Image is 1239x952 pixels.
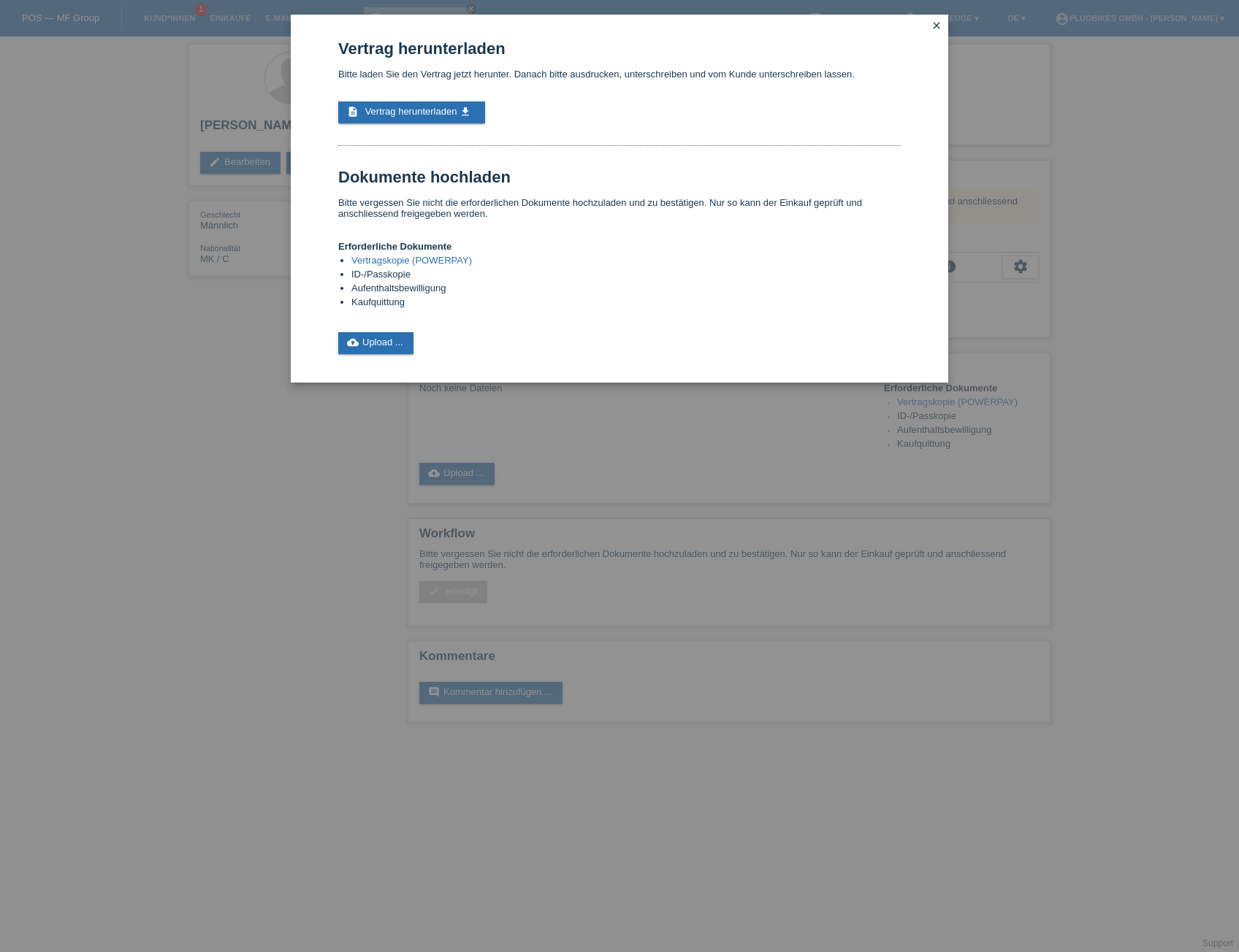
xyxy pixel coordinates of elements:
li: Aufenthaltsbewilligung [351,283,901,296]
i: get_app [460,106,471,118]
li: ID-/Passkopie [351,269,901,283]
a: description Vertrag herunterladen get_app [338,101,485,123]
a: Vertragskopie (POWERPAY) [351,255,472,266]
a: cloud_uploadUpload ... [338,332,413,354]
p: Bitte laden Sie den Vertrag jetzt herunter. Danach bitte ausdrucken, unterschreiben und vom Kunde... [338,69,901,80]
li: Kaufquittung [351,296,901,310]
span: Vertrag herunterladen [365,106,457,117]
p: Bitte vergessen Sie nicht die erforderlichen Dokumente hochzuladen und zu bestätigen. Nur so kann... [338,197,901,219]
h1: Dokumente hochladen [338,168,901,186]
h1: Vertrag herunterladen [338,39,901,58]
i: description [347,106,359,118]
a: close [927,18,946,35]
i: close [931,20,942,31]
h4: Erforderliche Dokumente [338,241,901,252]
i: cloud_upload [347,337,359,348]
